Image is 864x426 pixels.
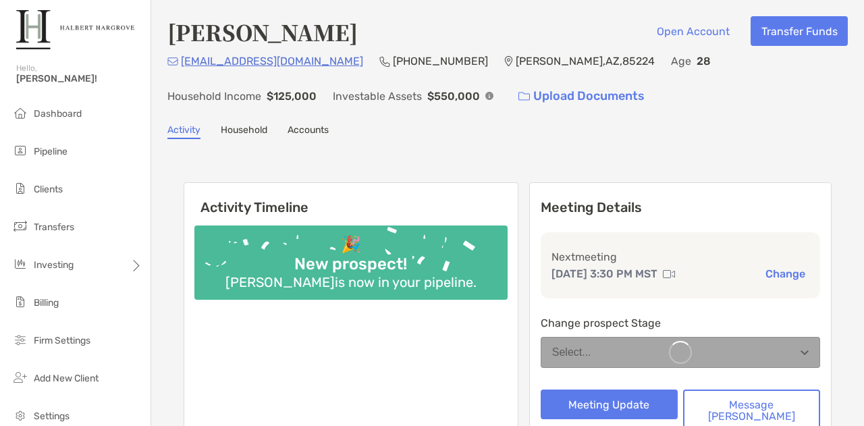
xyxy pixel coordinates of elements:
span: Pipeline [34,146,67,157]
img: Email Icon [167,57,178,65]
p: Household Income [167,88,261,105]
span: Dashboard [34,108,82,119]
img: Phone Icon [379,56,390,67]
span: [PERSON_NAME]! [16,73,142,84]
p: [PHONE_NUMBER] [393,53,488,70]
button: Open Account [646,16,740,46]
p: Age [671,53,691,70]
a: Household [221,124,267,139]
img: Zoe Logo [16,5,134,54]
img: firm-settings icon [12,331,28,348]
div: [PERSON_NAME] is now in your pipeline. [220,274,482,290]
a: Accounts [288,124,329,139]
img: clients icon [12,180,28,196]
img: billing icon [12,294,28,310]
h6: Activity Timeline [184,183,518,215]
p: Next meeting [551,248,809,265]
a: Upload Documents [510,82,653,111]
p: $550,000 [427,88,480,105]
img: pipeline icon [12,142,28,159]
button: Meeting Update [541,390,678,419]
span: Billing [34,297,59,309]
p: 28 [697,53,711,70]
div: New prospect! [289,255,412,274]
img: settings icon [12,407,28,423]
img: dashboard icon [12,105,28,121]
p: Investable Assets [333,88,422,105]
div: 🎉 [335,235,367,255]
span: Clients [34,184,63,195]
a: Activity [167,124,200,139]
p: $125,000 [267,88,317,105]
p: Change prospect Stage [541,315,820,331]
button: Change [761,267,809,281]
span: Investing [34,259,74,271]
img: Location Icon [504,56,513,67]
span: Add New Client [34,373,99,384]
p: [DATE] 3:30 PM MST [551,265,657,282]
button: Transfer Funds [751,16,848,46]
p: [PERSON_NAME] , AZ , 85224 [516,53,655,70]
img: add_new_client icon [12,369,28,385]
span: Firm Settings [34,335,90,346]
img: investing icon [12,256,28,272]
p: Meeting Details [541,199,820,216]
p: [EMAIL_ADDRESS][DOMAIN_NAME] [181,53,363,70]
span: Settings [34,410,70,422]
img: transfers icon [12,218,28,234]
span: Transfers [34,221,74,233]
img: communication type [663,269,675,279]
h4: [PERSON_NAME] [167,16,358,47]
img: button icon [518,92,530,101]
img: Info Icon [485,92,493,100]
